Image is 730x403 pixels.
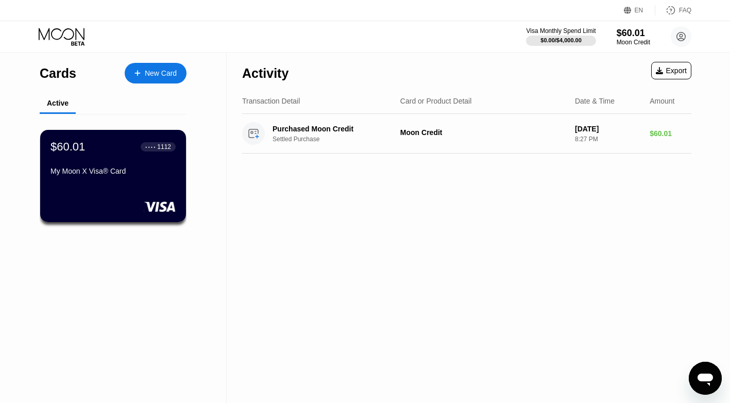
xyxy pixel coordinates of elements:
div: Date & Time [575,97,615,105]
div: Activity [242,66,288,81]
div: $60.01 [650,129,691,138]
div: $60.01● ● ● ●1112My Moon X Visa® Card [40,130,186,222]
div: [DATE] [575,125,641,133]
div: 8:27 PM [575,136,641,143]
div: FAQ [655,5,691,15]
div: Amount [650,97,674,105]
div: $60.01 [50,140,85,154]
div: EN [624,5,655,15]
div: $60.01Moon Credit [617,28,650,46]
div: $60.01 [617,28,650,39]
div: Moon Credit [400,128,567,137]
div: Transaction Detail [242,97,300,105]
div: 1112 [157,143,171,150]
iframe: Button to launch messaging window [689,362,722,395]
div: Cards [40,66,76,81]
div: Purchased Moon Credit [273,125,398,133]
div: ● ● ● ● [145,145,156,148]
div: New Card [125,63,186,83]
div: Active [47,99,69,107]
div: Visa Monthly Spend Limit [526,27,596,35]
div: $0.00 / $4,000.00 [540,37,582,43]
div: Export [651,62,691,79]
div: Settled Purchase [273,136,408,143]
div: Purchased Moon CreditSettled PurchaseMoon Credit[DATE]8:27 PM$60.01 [242,114,691,154]
div: Visa Monthly Spend Limit$0.00/$4,000.00 [526,27,596,46]
div: Card or Product Detail [400,97,472,105]
div: Moon Credit [617,39,650,46]
div: Export [656,66,687,75]
div: New Card [145,69,177,78]
div: FAQ [679,7,691,14]
div: EN [635,7,643,14]
div: My Moon X Visa® Card [50,167,176,175]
